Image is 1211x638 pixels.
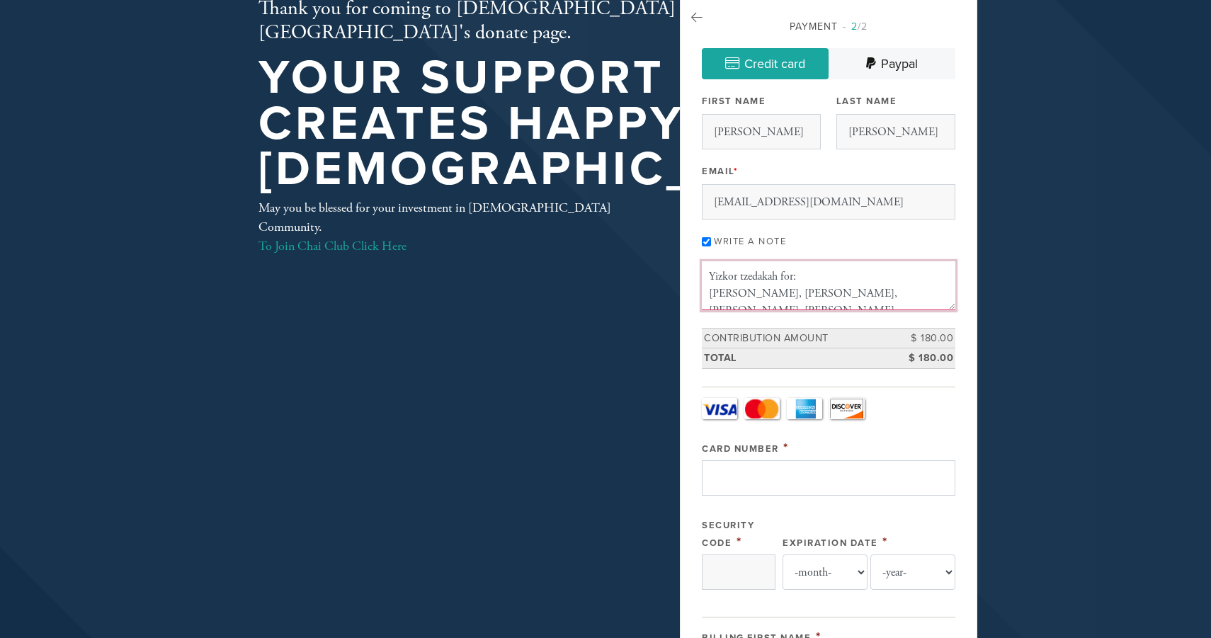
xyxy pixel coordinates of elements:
td: Contribution Amount [702,328,892,348]
label: Expiration Date [783,537,878,549]
label: Write a note [714,236,786,247]
label: Email [702,165,738,178]
label: First Name [702,95,766,108]
td: Total [702,348,892,369]
a: To Join Chai Club Click Here [258,238,406,254]
span: This field is required. [783,440,789,455]
span: This field is required. [734,166,739,177]
label: Last Name [836,95,897,108]
div: Payment [702,19,955,34]
span: 2 [851,21,858,33]
span: /2 [843,21,868,33]
a: MasterCard [744,398,780,419]
a: Visa [702,398,737,419]
select: Expiration Date month [783,554,868,590]
label: Card Number [702,443,779,455]
select: Expiration Date year [870,554,955,590]
td: $ 180.00 [892,328,955,348]
div: May you be blessed for your investment in [DEMOGRAPHIC_DATA] Community. [258,198,634,256]
a: Amex [787,398,822,419]
a: Credit card [702,48,829,79]
span: This field is required. [737,534,742,549]
span: This field is required. [882,534,888,549]
td: $ 180.00 [892,348,955,369]
h1: Your support creates happy [DEMOGRAPHIC_DATA]! [258,55,866,193]
label: Security Code [702,520,754,549]
a: Paypal [829,48,955,79]
a: Discover [829,398,865,419]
